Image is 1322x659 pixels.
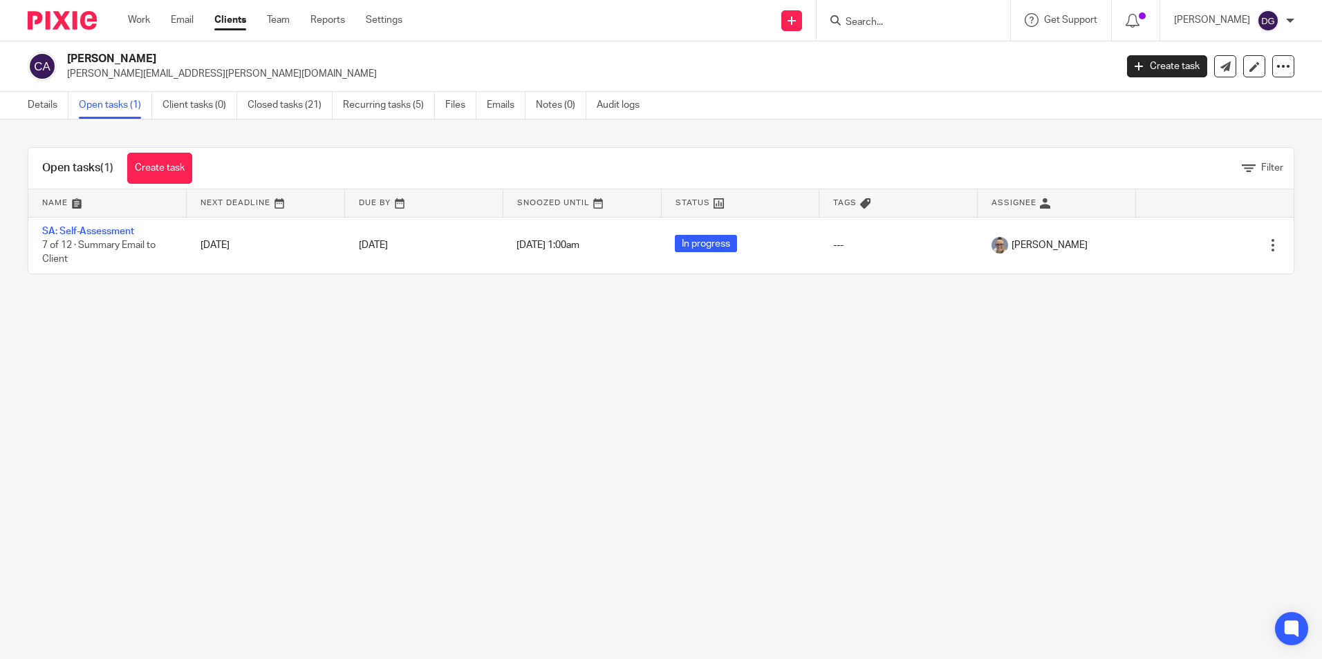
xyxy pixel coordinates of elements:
a: SA: Self-Assessment [42,227,134,236]
span: (1) [100,162,113,173]
span: Tags [833,199,857,207]
span: Filter [1261,163,1283,173]
div: --- [833,238,964,252]
img: svg%3E [1257,10,1279,32]
a: Work [128,13,150,27]
a: Clients [214,13,246,27]
span: Status [676,199,710,207]
span: Get Support [1044,15,1097,25]
a: Client tasks (0) [162,92,237,119]
a: Files [445,92,476,119]
a: Notes (0) [536,92,586,119]
a: Recurring tasks (5) [343,92,435,119]
a: Create task [127,153,192,184]
a: Open tasks (1) [79,92,152,119]
a: Email [171,13,194,27]
a: Details [28,92,68,119]
p: [PERSON_NAME][EMAIL_ADDRESS][PERSON_NAME][DOMAIN_NAME] [67,67,1106,81]
img: Pixie [28,11,97,30]
a: Settings [366,13,402,27]
a: Closed tasks (21) [248,92,333,119]
span: 7 of 12 · Summary Email to Client [42,240,156,265]
a: Emails [487,92,525,119]
input: Search [844,17,969,29]
a: Reports [310,13,345,27]
a: Team [267,13,290,27]
h1: Open tasks [42,161,113,175]
span: Snoozed Until [517,199,590,207]
h2: [PERSON_NAME] [67,52,898,66]
img: Website%20Headshot.png [991,237,1008,254]
p: [PERSON_NAME] [1174,13,1250,27]
span: [DATE] 1:00am [516,240,579,250]
a: Create task [1127,55,1207,77]
td: [DATE] [187,217,345,274]
span: [DATE] [359,240,388,250]
img: svg%3E [28,52,57,81]
a: Audit logs [597,92,650,119]
span: In progress [675,235,737,252]
span: [PERSON_NAME] [1012,238,1088,252]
